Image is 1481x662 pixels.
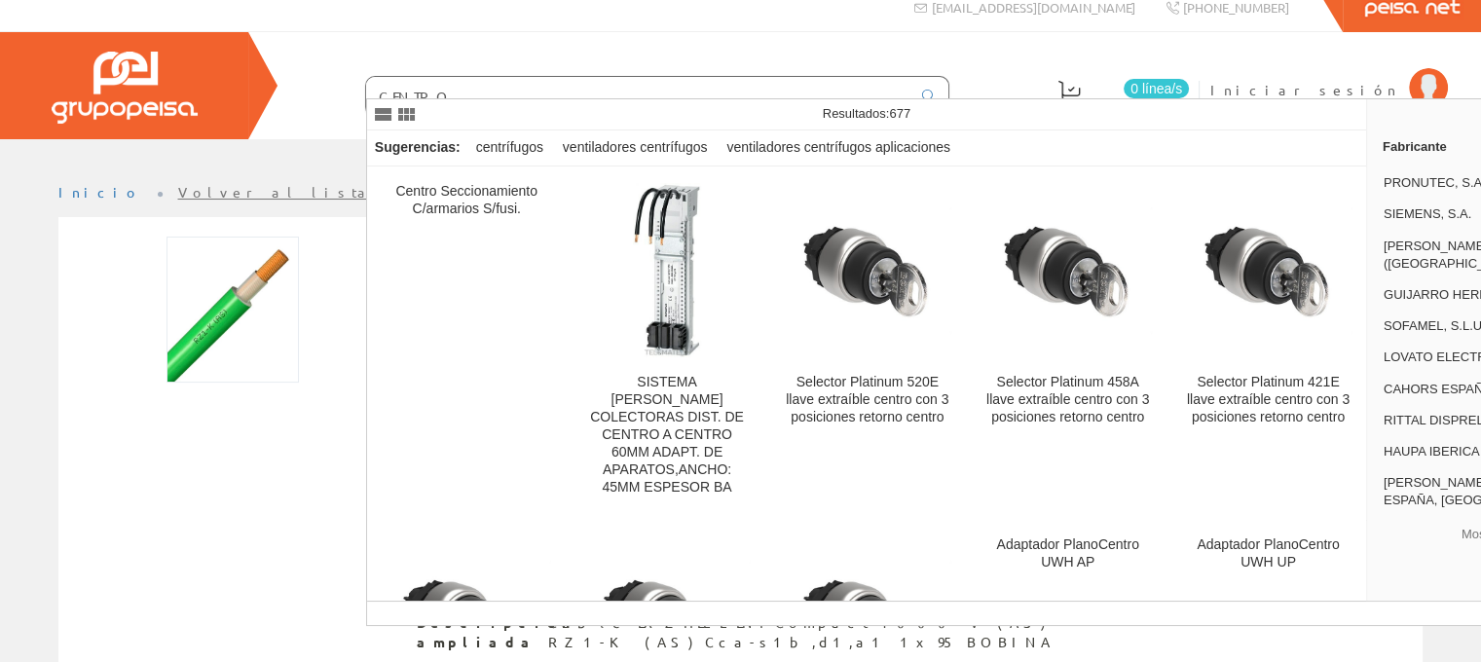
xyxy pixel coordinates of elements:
div: Selector Platinum 458A llave extraíble centro con 3 posiciones retorno centro [983,374,1152,426]
div: ventiladores centrífugos aplicaciones [719,130,958,165]
div: Sugerencias: [367,134,464,162]
span: Descripción ampliada [417,613,534,652]
div: Adaptador PlanoCentro UWH UP [1184,536,1352,571]
a: Inicio [58,183,141,201]
div: Centro Seccionamiento C/armarios S/fusi. [383,183,551,218]
a: Selector Platinum 421E llave extraíble centro con 3 posiciones retorno centro Selector Platinum 4... [1168,167,1368,519]
a: SISTEMA DE BARRAS COLECTORAS DIST. DE CENTRO A CENTRO 60MM ADAPT. DE APARATOS,ANCHO: 45MM ESPESOR... [568,167,767,519]
a: Volver al listado de productos [178,183,563,201]
img: Selector Platinum 520E llave extraíble centro con 3 posiciones retorno centro [783,207,951,334]
img: SISTEMA DE BARRAS COLECTORAS DIST. DE CENTRO A CENTRO 60MM ADAPT. DE APARATOS,ANCHO: 45MM ESPESOR BA [633,183,701,358]
div: Selector Platinum 421E llave extraíble centro con 3 posiciones retorno centro [1184,374,1352,426]
img: Selector Platinum 458A llave extraíble centro con 3 posiciones retorno centro [983,207,1152,334]
img: Foto artículo cpr 1x95 Cero Halógenos Cable Flex.1kv Rz1-k Bobina (05) (136.36363636364x150) [167,237,299,383]
div: Adaptador PlanoCentro UWH AP [983,536,1152,571]
div: centrífugos [468,130,551,165]
img: Grupo Peisa [52,52,198,124]
div: SISTEMA [PERSON_NAME] COLECTORAS DIST. DE CENTRO A CENTRO 60MM ADAPT. DE APARATOS,ANCHO: 45MM ESP... [583,374,752,496]
span: Resultados: [823,106,910,121]
a: Centro Seccionamiento C/armarios S/fusi. [367,167,567,519]
span: Iniciar sesión [1210,80,1399,99]
div: ventiladores centrífugos [555,130,716,165]
a: Iniciar sesión [1210,64,1448,83]
div: Cable EXZHELLENT Compact 1000 V (AS) RZ1-K (AS) Cca-s1b,d1,a1 1x95 BOBINA [548,613,1065,652]
span: 677 [889,106,910,121]
a: Selector Platinum 458A llave extraíble centro con 3 posiciones retorno centro Selector Platinum 4... [968,167,1167,519]
img: Selector Platinum 421E llave extraíble centro con 3 posiciones retorno centro [1184,207,1352,334]
div: Selector Platinum 520E llave extraíble centro con 3 posiciones retorno centro [783,374,951,426]
input: Buscar ... [366,77,910,116]
a: Selector Platinum 520E llave extraíble centro con 3 posiciones retorno centro Selector Platinum 5... [767,167,967,519]
span: 0 línea/s [1124,79,1189,98]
